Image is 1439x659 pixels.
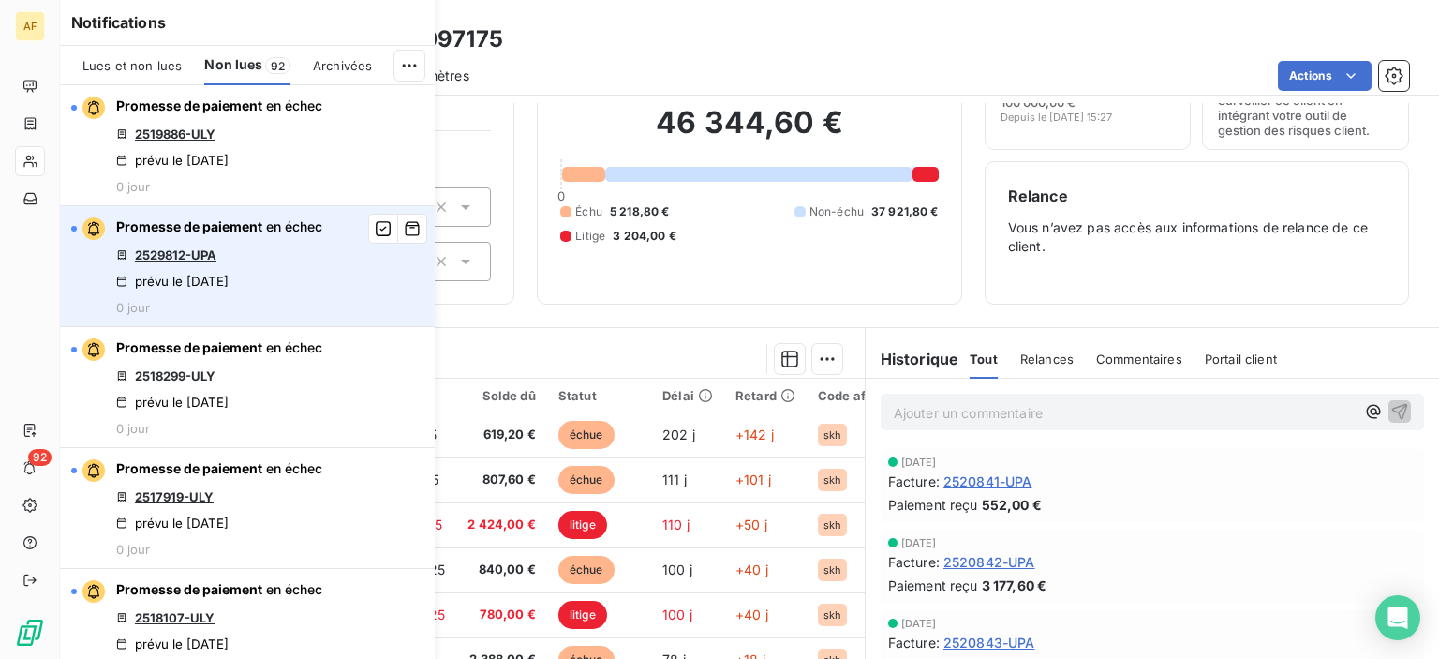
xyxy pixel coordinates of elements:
span: [DATE] [901,537,937,548]
span: Facture : [888,633,940,652]
h6: Historique [866,348,959,370]
span: Facture : [888,552,940,572]
span: Promesse de paiement [116,218,262,234]
span: skh [823,564,841,576]
a: 2519886-ULY [135,127,215,142]
span: 0 jour [116,421,150,436]
span: Échu [575,203,602,220]
button: Promesse de paiement en échec2517919-ULYprévu le [DATE]0 jour [60,448,435,569]
span: 110 j [662,517,690,532]
div: Open Intercom Messenger [1375,595,1420,640]
div: Retard [735,388,795,403]
span: 92 [28,449,52,466]
div: Statut [558,388,640,403]
span: 111 j [662,472,687,487]
h6: Relance [1008,185,1386,207]
span: Non lues [204,55,262,74]
span: +101 j [735,472,771,487]
span: 552,00 € [982,495,1042,515]
div: prévu le [DATE] [116,637,229,652]
span: 100 j [662,607,692,622]
a: 2518299-ULY [135,368,215,383]
span: +40 j [735,562,768,577]
h2: 46 344,60 € [560,104,938,160]
span: en échec [266,339,322,355]
span: Litige [575,228,605,245]
span: [DATE] [901,618,937,629]
span: Tout [970,352,998,367]
span: Depuis le [DATE] 15:27 [1001,112,1112,123]
span: Facture : [888,472,940,491]
span: Promesse de paiement [116,97,262,113]
span: Relances [1020,352,1074,367]
span: +50 j [735,517,767,532]
a: 2518107-ULY [135,610,215,625]
span: 37 921,80 € [871,203,939,220]
span: échue [558,466,615,494]
button: Promesse de paiement en échec2529812-UPAprévu le [DATE]0 jour [60,206,435,327]
span: Portail client [1205,352,1277,367]
span: 807,60 € [467,471,536,489]
span: en échec [266,97,322,113]
span: échue [558,421,615,449]
span: en échec [266,460,322,476]
span: skh [823,474,841,486]
span: skh [823,519,841,531]
span: Promesse de paiement [116,339,262,355]
div: Délai [662,388,713,403]
button: Promesse de paiement en échec2518299-ULYprévu le [DATE]0 jour [60,327,435,448]
span: Non-échu [809,203,864,220]
span: 0 jour [116,300,150,315]
span: skh [823,609,841,621]
span: 2520843-UPA [943,633,1035,652]
span: 92 [265,57,290,74]
span: 5 218,80 € [610,203,670,220]
div: prévu le [DATE] [116,153,229,168]
span: 840,00 € [467,561,536,579]
span: [DATE] [901,457,937,468]
img: Logo LeanPay [15,618,45,648]
span: 0 jour [116,542,150,557]
span: en échec [266,218,322,234]
button: Actions [1278,61,1372,91]
span: +40 j [735,607,768,622]
div: Solde dû [467,388,536,403]
span: Surveiller ce client en intégrant votre outil de gestion des risques client. [1218,93,1393,138]
span: Promesse de paiement [116,460,262,476]
span: 780,00 € [467,606,536,624]
span: 2 424,00 € [467,516,536,534]
button: Promesse de paiement en échec2519886-ULYprévu le [DATE]0 jour [60,85,435,206]
div: prévu le [DATE] [116,395,229,410]
span: 2520842-UPA [943,552,1035,572]
span: 3 177,60 € [982,576,1047,595]
div: AF [15,11,45,41]
span: 100 j [662,562,692,577]
div: prévu le [DATE] [116,274,229,289]
span: 2520841-UPA [943,472,1032,491]
span: Paiement reçu [888,495,978,515]
span: 0 jour [116,179,150,194]
span: Commentaires [1096,352,1182,367]
span: Paiement reçu [888,576,978,595]
div: prévu le [DATE] [116,516,229,531]
span: 619,20 € [467,426,536,444]
a: 2517919-ULY [135,489,214,504]
div: Vous n’avez pas accès aux informations de relance de ce client. [1008,185,1386,281]
span: échue [558,556,615,584]
span: +142 j [735,427,774,442]
span: Archivées [313,58,372,73]
span: en échec [266,581,322,597]
span: litige [558,511,607,539]
a: 2529812-UPA [135,247,216,262]
span: Lues et non lues [82,58,182,73]
span: litige [558,601,607,629]
span: Promesse de paiement [116,581,262,597]
div: Code affaire [818,388,894,403]
span: 0 [557,188,565,203]
span: 202 j [662,427,695,442]
span: skh [823,429,841,441]
span: 3 204,00 € [613,228,676,245]
h6: Notifications [71,11,423,34]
